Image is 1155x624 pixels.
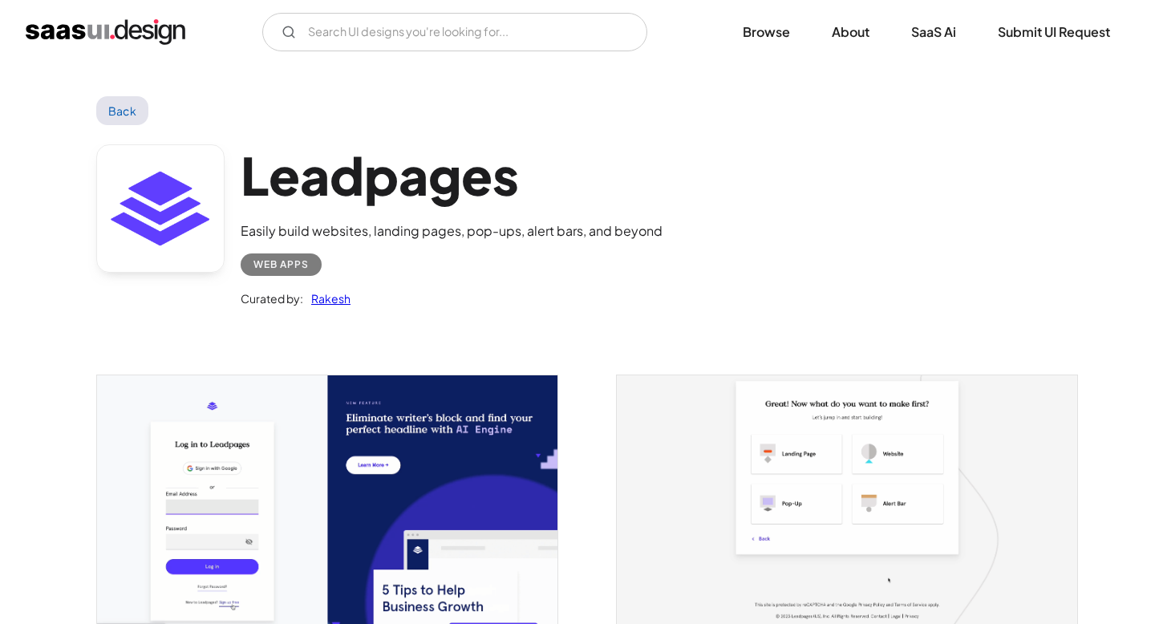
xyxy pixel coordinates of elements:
[241,221,663,241] div: Easily build websites, landing pages, pop-ups, alert bars, and beyond
[303,289,351,308] a: Rakesh
[26,19,185,45] a: home
[262,13,647,51] input: Search UI designs you're looking for...
[723,14,809,50] a: Browse
[262,13,647,51] form: Email Form
[253,255,309,274] div: Web Apps
[241,289,303,308] div: Curated by:
[813,14,889,50] a: About
[892,14,975,50] a: SaaS Ai
[979,14,1129,50] a: Submit UI Request
[241,144,663,206] h1: Leadpages
[96,96,148,125] a: Back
